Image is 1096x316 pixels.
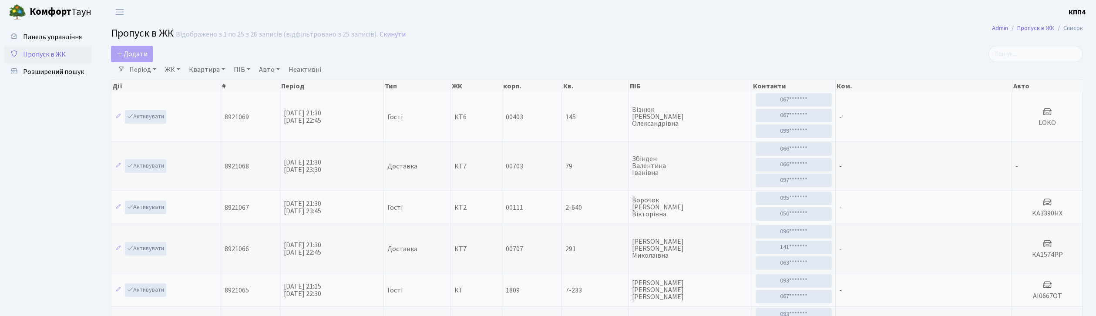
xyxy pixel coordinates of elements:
a: Авто [256,62,283,77]
span: 7-233 [565,287,625,294]
th: корп. [502,80,562,92]
span: Візнюк [PERSON_NAME] Олександрівна [632,106,748,127]
a: Панель управління [4,28,91,46]
span: 00703 [506,161,523,171]
a: Активувати [125,159,166,173]
input: Пошук... [988,46,1083,62]
span: - [839,244,842,254]
span: [DATE] 21:30 [DATE] 22:45 [284,108,321,125]
span: 00111 [506,203,523,212]
a: КПП4 [1069,7,1086,17]
span: 2-640 [565,204,625,211]
span: Доставка [387,163,417,170]
span: Розширений пошук [23,67,84,77]
span: Гості [387,287,403,294]
span: [DATE] 21:30 [DATE] 23:30 [284,158,321,175]
span: Пропуск в ЖК [23,50,66,59]
span: - [839,161,842,171]
span: КТ7 [454,163,498,170]
h5: LOKO [1015,119,1079,127]
th: ПІБ [629,80,753,92]
span: Доставка [387,245,417,252]
span: 00403 [506,112,523,122]
span: КТ [454,287,498,294]
th: ЖК [451,80,502,92]
h5: КА1574РР [1015,251,1079,259]
span: КТ6 [454,114,498,121]
span: Збінден Валентина Іванівна [632,155,748,176]
h5: АІ0667ОТ [1015,292,1079,300]
a: Пропуск в ЖК [1017,24,1054,33]
a: Неактивні [285,62,325,77]
a: Активувати [125,110,166,124]
span: Додати [117,49,148,59]
li: Список [1054,24,1083,33]
a: Розширений пошук [4,63,91,81]
a: ПІБ [230,62,254,77]
b: Комфорт [30,5,71,19]
span: - [839,286,842,295]
span: Панель управління [23,32,82,42]
th: Кв. [562,80,629,92]
th: Ком. [836,80,1012,92]
span: Таун [30,5,91,20]
span: [PERSON_NAME] [PERSON_NAME] [PERSON_NAME] [632,279,748,300]
span: 79 [565,163,625,170]
a: Додати [111,46,153,62]
a: Період [126,62,160,77]
th: Контакти [752,80,836,92]
th: Дії [111,80,221,92]
nav: breadcrumb [979,19,1096,37]
h5: KA3390HX [1015,209,1079,218]
a: Пропуск в ЖК [4,46,91,63]
span: 8921065 [225,286,249,295]
span: - [839,112,842,122]
span: 8921066 [225,244,249,254]
span: [DATE] 21:15 [DATE] 22:30 [284,282,321,299]
a: Admin [992,24,1008,33]
span: КТ7 [454,245,498,252]
span: 8921069 [225,112,249,122]
span: 8921068 [225,161,249,171]
a: ЖК [161,62,184,77]
a: Квартира [185,62,229,77]
th: Період [280,80,384,92]
span: [DATE] 21:30 [DATE] 22:45 [284,240,321,257]
span: 145 [565,114,625,121]
a: Активувати [125,283,166,297]
div: Відображено з 1 по 25 з 26 записів (відфільтровано з 25 записів). [176,30,378,39]
th: Тип [384,80,451,92]
span: Гості [387,204,403,211]
span: КТ2 [454,204,498,211]
span: Пропуск в ЖК [111,26,174,41]
a: Активувати [125,201,166,214]
button: Переключити навігацію [109,5,131,19]
th: # [221,80,280,92]
a: Скинути [380,30,406,39]
span: 00707 [506,244,523,254]
span: - [1015,161,1018,171]
span: [PERSON_NAME] [PERSON_NAME] Миколаївна [632,238,748,259]
span: [DATE] 21:30 [DATE] 23:45 [284,199,321,216]
th: Авто [1012,80,1083,92]
span: Гості [387,114,403,121]
span: - [839,203,842,212]
span: 8921067 [225,203,249,212]
img: logo.png [9,3,26,21]
span: 291 [565,245,625,252]
span: 1809 [506,286,520,295]
a: Активувати [125,242,166,255]
span: Ворочок [PERSON_NAME] Вікторівна [632,197,748,218]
